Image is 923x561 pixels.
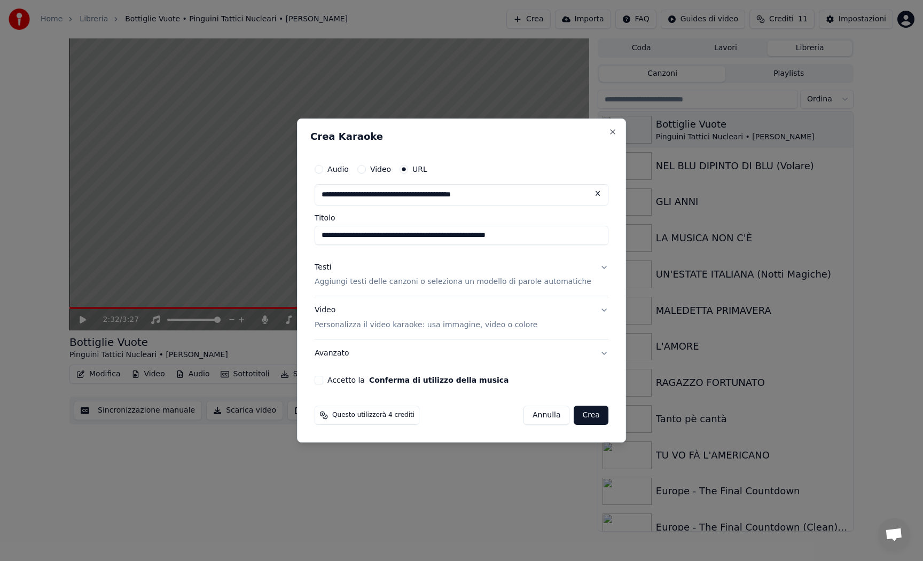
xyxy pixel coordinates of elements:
[315,277,591,288] p: Aggiungi testi delle canzoni o seleziona un modello di parole automatiche
[315,297,608,339] button: VideoPersonalizza il video karaoke: usa immagine, video o colore
[315,254,608,296] button: TestiAggiungi testi delle canzoni o seleziona un modello di parole automatiche
[327,165,349,173] label: Audio
[315,339,608,367] button: Avanzato
[370,165,391,173] label: Video
[310,132,613,141] h2: Crea Karaoke
[315,214,608,222] label: Titolo
[315,305,537,331] div: Video
[523,406,570,425] button: Annulla
[327,376,509,384] label: Accetto la
[315,320,537,330] p: Personalizza il video karaoke: usa immagine, video o colore
[574,406,608,425] button: Crea
[315,262,331,273] div: Testi
[369,376,509,384] button: Accetto la
[332,411,414,420] span: Questo utilizzerà 4 crediti
[412,165,427,173] label: URL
